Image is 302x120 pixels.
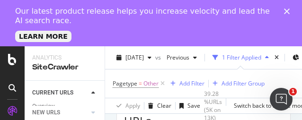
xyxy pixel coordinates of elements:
[32,88,89,98] a: CURRENT URLS
[113,98,140,113] button: Apply
[176,98,200,113] button: Save
[32,108,60,118] div: NEW URLS
[167,78,204,89] button: Add Filter
[155,53,163,61] span: vs
[284,9,293,14] div: Close
[32,88,73,98] div: CURRENT URLS
[32,102,55,111] div: Overview
[113,79,137,87] span: Pagetype
[209,50,273,65] button: 1 Filter Applied
[179,79,204,87] div: Add Filter
[125,53,144,61] span: 2025 Aug. 12th
[157,102,171,110] div: Clear
[32,102,98,111] a: Overview
[222,79,265,87] div: Add Filter Group
[209,78,265,89] button: Add Filter Group
[32,54,97,62] div: Analytics
[143,77,159,90] span: Other
[15,31,71,42] a: LEARN MORE
[187,102,200,110] div: Save
[32,108,89,118] a: NEW URLS
[222,53,261,61] div: 1 Filter Applied
[113,50,155,65] button: [DATE]
[144,98,171,113] button: Clear
[139,79,142,87] span: =
[15,7,272,26] div: Our latest product release helps you increase velocity and lead the AI search race.
[32,62,97,73] div: SiteCrawler
[163,50,201,65] button: Previous
[270,88,293,111] iframe: Intercom live chat
[273,53,281,62] div: times
[163,53,189,61] span: Previous
[125,102,140,110] div: Apply
[289,88,297,95] span: 1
